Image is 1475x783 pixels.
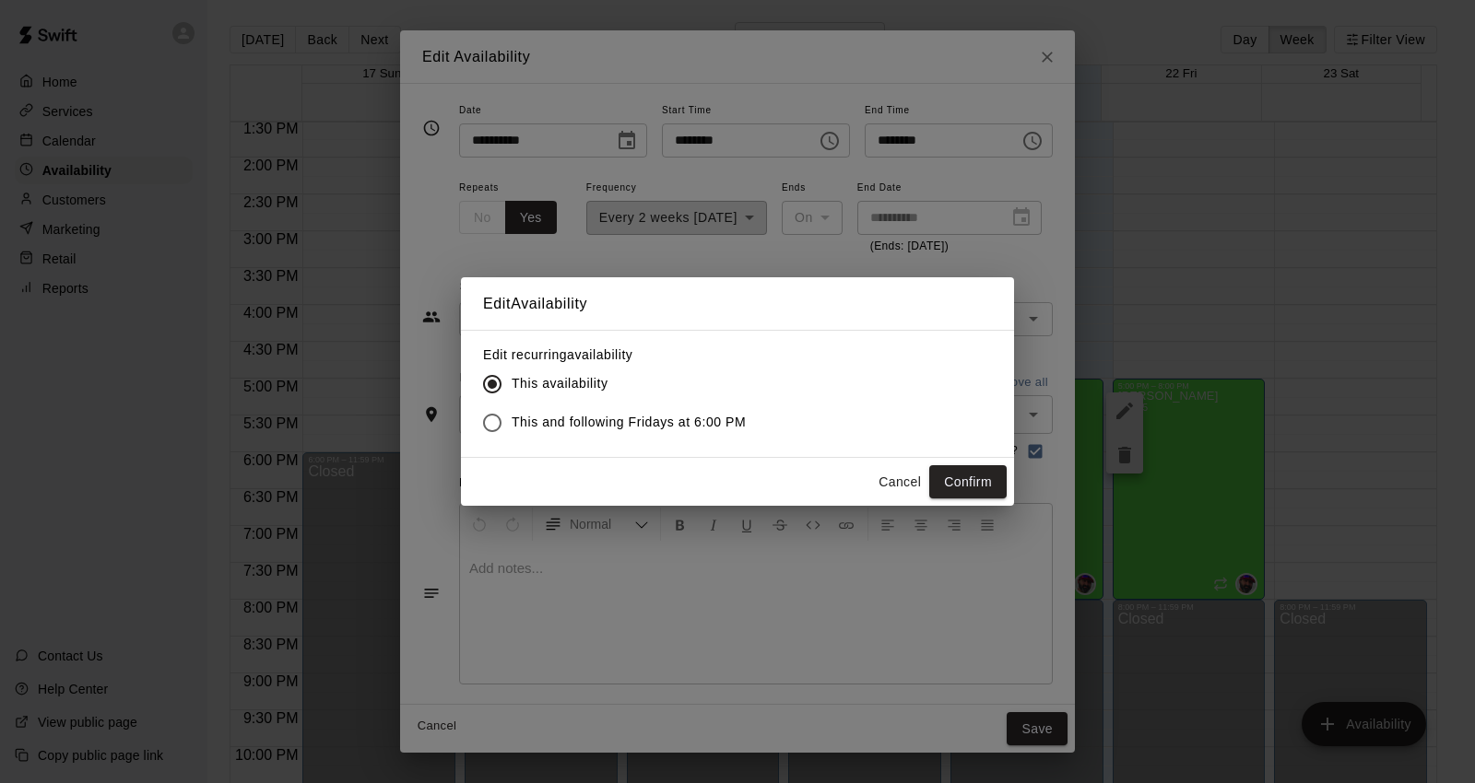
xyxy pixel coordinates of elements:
h2: Edit Availability [461,277,1014,331]
span: This availability [512,374,608,393]
span: This and following Fridays at 6:00 PM [512,413,746,432]
button: Confirm [929,465,1007,499]
button: Cancel [870,465,929,499]
label: Edit recurring availability [483,345,761,364]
